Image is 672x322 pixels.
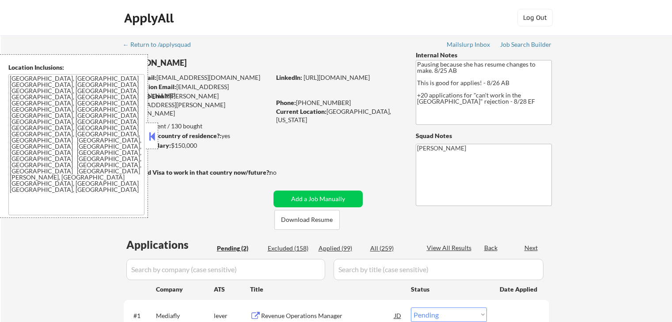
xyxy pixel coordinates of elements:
button: Add a Job Manually [273,191,363,207]
div: [EMAIL_ADDRESS][DOMAIN_NAME] [124,82,270,100]
div: Revenue Operations Manager [261,311,395,320]
div: lever [214,311,250,320]
div: View All Results [427,243,474,252]
div: ATS [214,285,250,294]
input: Search by company (case sensitive) [126,259,325,280]
div: [PERSON_NAME][EMAIL_ADDRESS][PERSON_NAME][DOMAIN_NAME] [124,92,270,118]
div: Company [156,285,214,294]
a: Mailslurp Inbox [447,41,491,50]
a: Job Search Builder [500,41,552,50]
div: Date Applied [500,285,539,294]
div: Title [250,285,402,294]
div: no [270,168,295,177]
div: Status [411,281,487,297]
div: $150,000 [123,141,270,150]
div: 99 sent / 130 bought [123,122,270,131]
div: yes [123,131,268,140]
div: All (259) [370,244,414,253]
div: ← Return to /applysquad [123,41,199,48]
div: ApplyAll [124,11,176,26]
strong: Will need Visa to work in that country now/future?: [124,168,271,176]
div: Mediafly [156,311,214,320]
div: [GEOGRAPHIC_DATA], [US_STATE] [276,107,401,124]
div: Excluded (158) [268,244,312,253]
div: Job Search Builder [500,41,552,48]
div: Internal Notes [416,51,552,60]
div: #1 [133,311,149,320]
strong: Can work in country of residence?: [123,132,221,139]
div: Next [524,243,539,252]
div: Location Inclusions: [8,63,144,72]
button: Log Out [517,9,553,26]
div: Mailslurp Inbox [447,41,491,48]
div: Applications [126,240,214,250]
strong: Current Location: [276,108,327,115]
strong: Phone: [276,99,296,106]
div: [PHONE_NUMBER] [276,98,401,107]
div: Pending (2) [217,244,261,253]
div: Back [484,243,498,252]
input: Search by title (case sensitive) [334,259,543,280]
button: Download Resume [274,210,340,230]
div: [EMAIL_ADDRESS][DOMAIN_NAME] [124,73,270,82]
div: Applied (99) [319,244,363,253]
div: [PERSON_NAME] [124,57,305,68]
a: ← Return to /applysquad [123,41,199,50]
strong: LinkedIn: [276,74,302,81]
a: [URL][DOMAIN_NAME] [304,74,370,81]
div: Squad Notes [416,131,552,140]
